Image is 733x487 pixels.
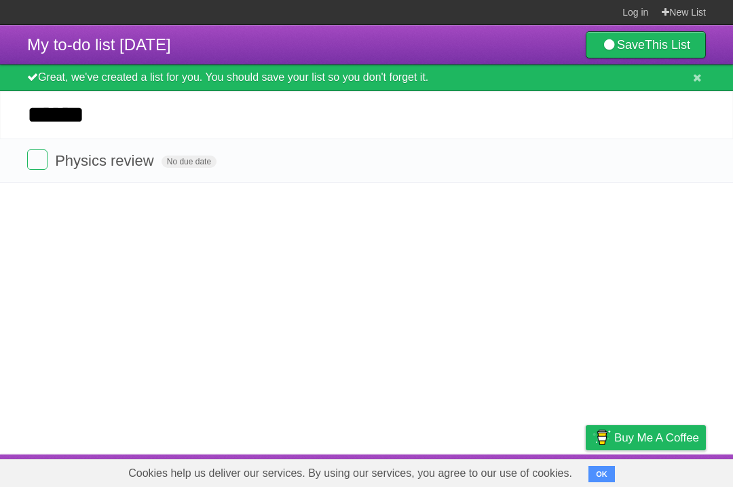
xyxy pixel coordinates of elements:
a: Privacy [568,458,603,484]
img: Buy me a coffee [593,426,611,449]
a: Buy me a coffee [586,425,706,450]
label: Done [27,149,48,170]
a: Terms [522,458,552,484]
span: Cookies help us deliver our services. By using our services, you agree to our use of cookies. [115,460,586,487]
a: SaveThis List [586,31,706,58]
span: Buy me a coffee [614,426,699,450]
a: Suggest a feature [620,458,706,484]
span: My to-do list [DATE] [27,35,171,54]
a: Developers [450,458,505,484]
a: About [405,458,434,484]
b: This List [645,38,690,52]
span: Physics review [55,152,157,169]
button: OK [588,466,615,482]
span: No due date [162,156,217,168]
